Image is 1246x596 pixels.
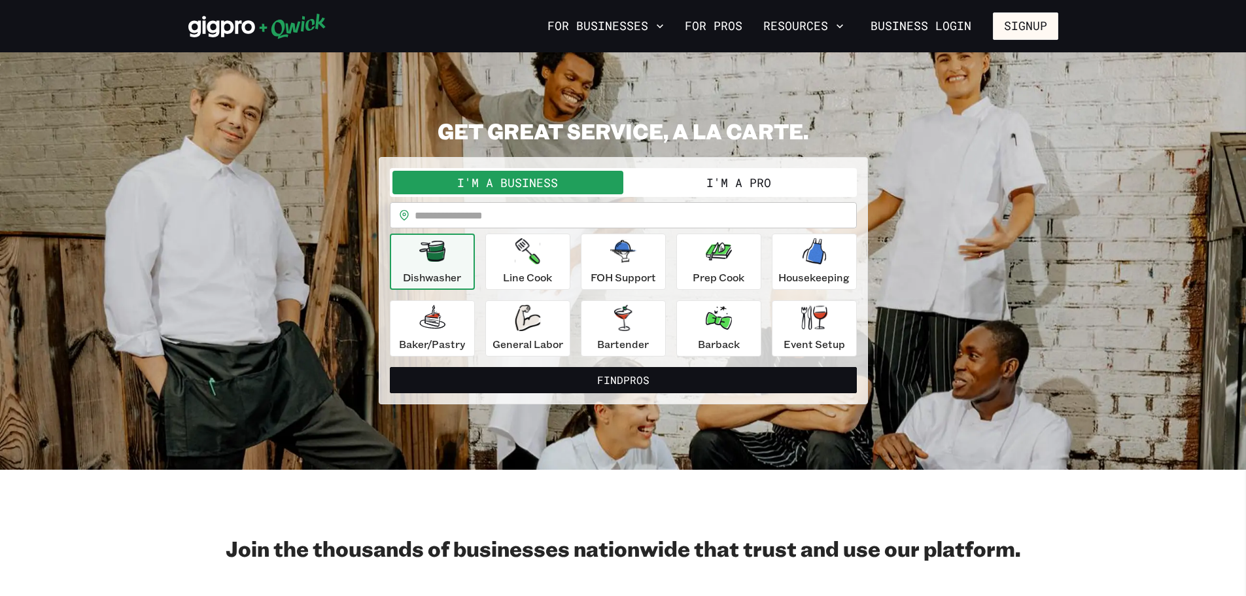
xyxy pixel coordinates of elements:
h2: GET GREAT SERVICE, A LA CARTE. [379,118,868,144]
h2: Join the thousands of businesses nationwide that trust and use our platform. [188,535,1058,561]
a: For Pros [680,15,748,37]
p: Dishwasher [403,270,461,285]
button: For Businesses [542,15,669,37]
button: Bartender [581,300,666,357]
button: Line Cook [485,234,570,290]
button: I'm a Business [392,171,623,194]
p: Baker/Pastry [399,336,465,352]
p: General Labor [493,336,563,352]
button: Resources [758,15,849,37]
button: Signup [993,12,1058,40]
p: Event Setup [784,336,845,352]
button: Barback [676,300,761,357]
button: Event Setup [772,300,857,357]
button: Prep Cook [676,234,761,290]
button: Baker/Pastry [390,300,475,357]
button: Housekeeping [772,234,857,290]
button: I'm a Pro [623,171,854,194]
button: General Labor [485,300,570,357]
button: FOH Support [581,234,666,290]
p: Barback [698,336,740,352]
button: FindPros [390,367,857,393]
p: Prep Cook [693,270,744,285]
p: Line Cook [503,270,552,285]
button: Dishwasher [390,234,475,290]
a: Business Login [859,12,982,40]
p: Bartender [597,336,649,352]
p: Housekeeping [778,270,850,285]
p: FOH Support [591,270,656,285]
